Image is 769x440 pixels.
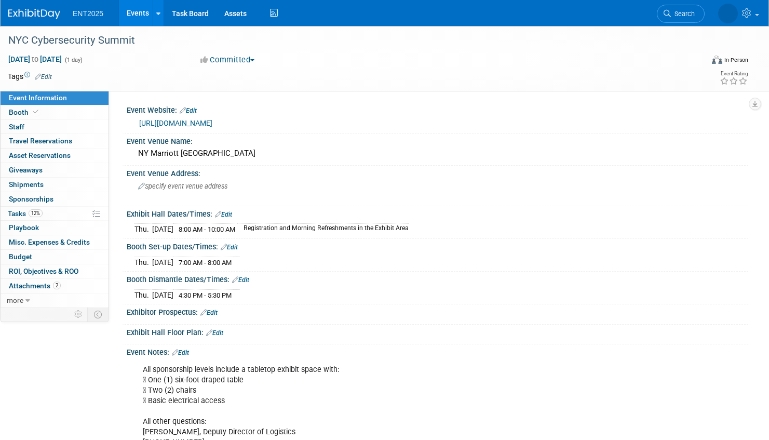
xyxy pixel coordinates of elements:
[657,5,705,23] a: Search
[9,195,53,203] span: Sponsorships
[1,221,109,235] a: Playbook
[127,102,748,116] div: Event Website:
[1,120,109,134] a: Staff
[1,250,109,264] a: Budget
[29,209,43,217] span: 12%
[134,257,152,268] td: Thu.
[127,304,748,318] div: Exhibitor Prospectus:
[232,276,249,284] a: Edit
[9,282,61,290] span: Attachments
[1,91,109,105] a: Event Information
[179,259,232,266] span: 7:00 AM - 8:00 AM
[712,56,722,64] img: Format-Inperson.png
[70,308,88,321] td: Personalize Event Tab Strip
[9,238,90,246] span: Misc. Expenses & Credits
[35,73,52,81] a: Edit
[179,225,235,233] span: 8:00 AM - 10:00 AM
[237,224,409,235] td: Registration and Morning Refreshments in the Exhibit Area
[127,344,748,358] div: Event Notes:
[1,105,109,119] a: Booth
[180,107,197,114] a: Edit
[134,145,740,162] div: NY Marriott [GEOGRAPHIC_DATA]
[197,55,259,65] button: Committed
[1,192,109,206] a: Sponsorships
[200,309,218,316] a: Edit
[8,209,43,218] span: Tasks
[9,267,78,275] span: ROI, Objectives & ROO
[127,239,748,252] div: Booth Set-up Dates/Times:
[9,94,67,102] span: Event Information
[73,9,103,18] span: ENT2025
[1,163,109,177] a: Giveaways
[152,289,173,300] td: [DATE]
[9,108,41,116] span: Booth
[172,349,189,356] a: Edit
[7,296,23,304] span: more
[9,180,44,189] span: Shipments
[5,31,685,50] div: NYC Cybersecurity Summit
[33,109,38,115] i: Booth reservation complete
[9,137,72,145] span: Travel Reservations
[671,10,695,18] span: Search
[64,57,83,63] span: (1 day)
[127,166,748,179] div: Event Venue Address:
[720,71,748,76] div: Event Rating
[152,257,173,268] td: [DATE]
[8,71,52,82] td: Tags
[638,54,748,70] div: Event Format
[1,235,109,249] a: Misc. Expenses & Credits
[9,223,39,232] span: Playbook
[9,123,24,131] span: Staff
[53,282,61,289] span: 2
[206,329,223,337] a: Edit
[127,134,748,146] div: Event Venue Name:
[1,294,109,308] a: more
[139,119,212,127] a: [URL][DOMAIN_NAME]
[1,149,109,163] a: Asset Reservations
[9,166,43,174] span: Giveaways
[179,291,232,299] span: 4:30 PM - 5:30 PM
[1,264,109,278] a: ROI, Objectives & ROO
[215,211,232,218] a: Edit
[724,56,748,64] div: In-Person
[9,252,32,261] span: Budget
[221,244,238,251] a: Edit
[127,325,748,338] div: Exhibit Hall Floor Plan:
[8,55,62,64] span: [DATE] [DATE]
[8,9,60,19] img: ExhibitDay
[88,308,109,321] td: Toggle Event Tabs
[30,55,40,63] span: to
[9,151,71,159] span: Asset Reservations
[718,4,738,23] img: Rose Bodin
[1,134,109,148] a: Travel Reservations
[127,272,748,285] div: Booth Dismantle Dates/Times:
[134,224,152,235] td: Thu.
[127,206,748,220] div: Exhibit Hall Dates/Times:
[138,182,227,190] span: Specify event venue address
[134,289,152,300] td: Thu.
[1,207,109,221] a: Tasks12%
[1,178,109,192] a: Shipments
[1,279,109,293] a: Attachments2
[152,224,173,235] td: [DATE]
